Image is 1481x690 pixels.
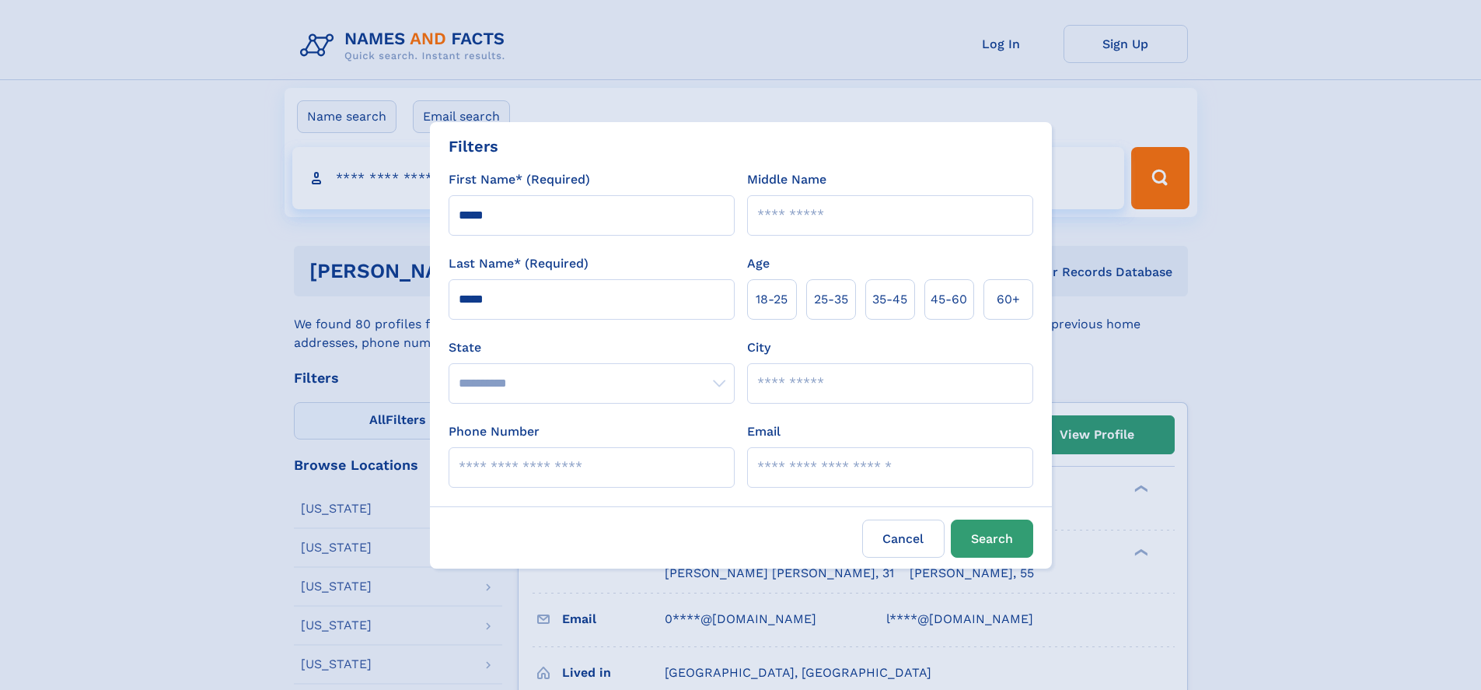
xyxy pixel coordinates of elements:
button: Search [951,520,1033,558]
span: 25‑35 [814,290,848,309]
label: Cancel [862,520,945,558]
label: City [747,338,770,357]
label: State [449,338,735,357]
div: Filters [449,135,498,158]
label: Middle Name [747,170,826,189]
label: First Name* (Required) [449,170,590,189]
span: 18‑25 [756,290,788,309]
label: Age [747,254,770,273]
label: Phone Number [449,422,540,441]
span: 60+ [997,290,1020,309]
span: 45‑60 [931,290,967,309]
label: Email [747,422,781,441]
label: Last Name* (Required) [449,254,589,273]
span: 35‑45 [872,290,907,309]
